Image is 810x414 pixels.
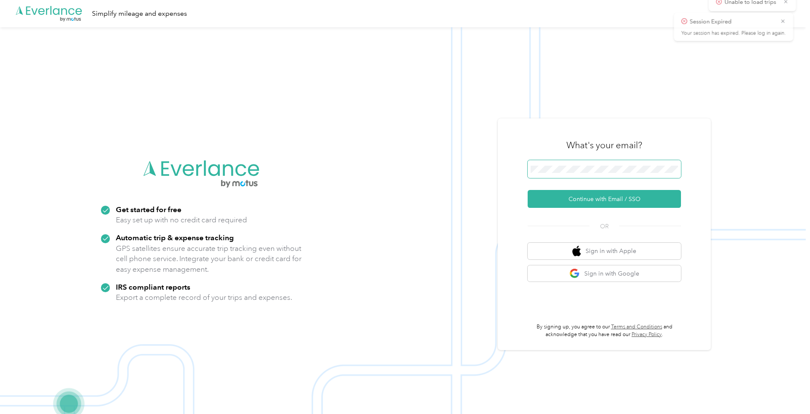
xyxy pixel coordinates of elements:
[632,331,662,338] a: Privacy Policy
[528,243,681,259] button: apple logoSign in with Apple
[589,222,619,231] span: OR
[682,40,782,50] p: Session Expired
[569,268,580,279] img: google logo
[528,265,681,282] button: google logoSign in with Google
[116,282,190,291] strong: IRS compliant reports
[528,323,681,338] p: By signing up, you agree to our and acknowledge that you have read our .
[116,233,234,242] strong: Automatic trip & expense tracking
[92,9,187,19] div: Simplify mileage and expenses
[572,246,581,256] img: apple logo
[116,205,181,214] strong: Get started for free
[762,366,810,414] iframe: Everlance-gr Chat Button Frame
[528,190,681,208] button: Continue with Email / SSO
[116,215,247,225] p: Easy set up with no credit card required
[116,292,292,303] p: Export a complete record of your trips and expenses.
[116,243,302,275] p: GPS satellites ensure accurate trip tracking even without cell phone service. Integrate your bank...
[566,139,642,151] h3: What's your email?
[611,324,662,330] a: Terms and Conditions
[672,55,795,62] p: Your session has expired. Please log in again.
[720,12,782,23] p: Unable to load trips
